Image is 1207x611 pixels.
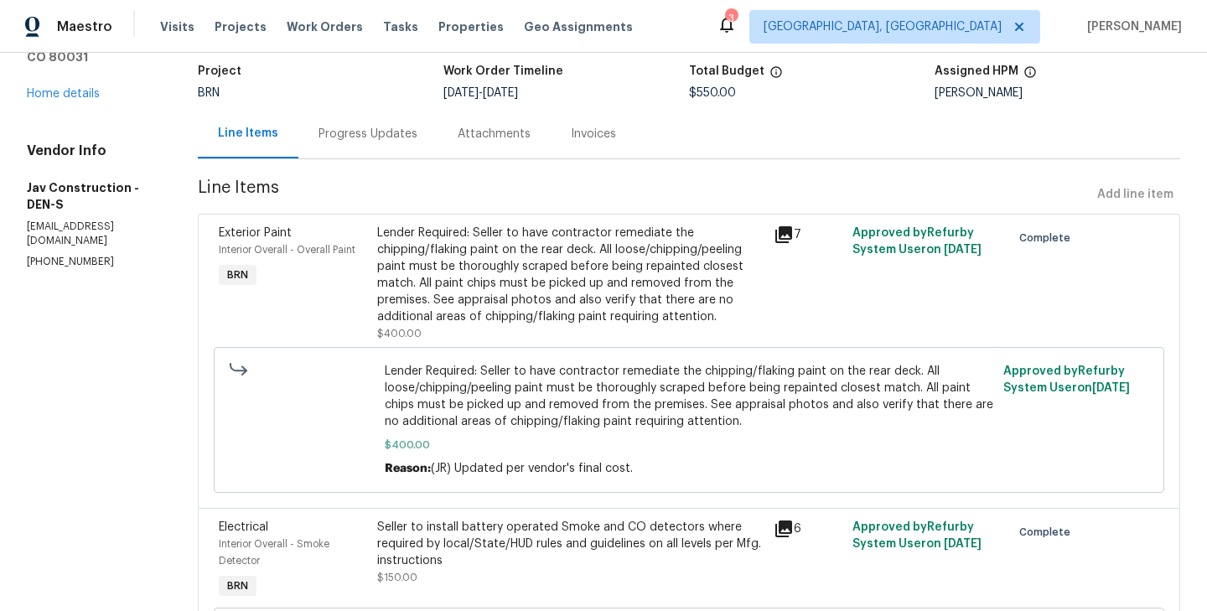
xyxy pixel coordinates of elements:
[1023,65,1037,87] span: The hpm assigned to this work order.
[377,329,422,339] span: $400.00
[524,18,633,35] span: Geo Assignments
[769,65,783,87] span: The total cost of line items that have been proposed by Opendoor. This sum includes line items th...
[27,220,158,248] p: [EMAIL_ADDRESS][DOMAIN_NAME]
[219,227,292,239] span: Exterior Paint
[198,179,1090,210] span: Line Items
[1080,18,1182,35] span: [PERSON_NAME]
[27,88,100,100] a: Home details
[219,539,329,566] span: Interior Overall - Smoke Detector
[689,65,764,77] h5: Total Budget
[1003,365,1130,394] span: Approved by Refurby System User on
[1019,524,1077,541] span: Complete
[27,179,158,213] h5: Jav Construction - DEN-S
[1092,382,1130,394] span: [DATE]
[689,87,736,99] span: $550.00
[383,21,418,33] span: Tasks
[438,18,504,35] span: Properties
[198,87,220,99] span: BRN
[220,267,255,283] span: BRN
[220,577,255,594] span: BRN
[774,519,842,539] div: 6
[377,225,764,325] div: Lender Required: Seller to have contractor remediate the chipping/flaking paint on the rear deck....
[443,87,518,99] span: -
[219,521,268,533] span: Electrical
[431,463,633,474] span: (JR) Updated per vendor's final cost.
[160,18,194,35] span: Visits
[219,245,355,255] span: Interior Overall - Overall Paint
[27,255,158,269] p: [PHONE_NUMBER]
[215,18,267,35] span: Projects
[774,225,842,245] div: 7
[852,227,982,256] span: Approved by Refurby System User on
[385,363,994,430] span: Lender Required: Seller to have contractor remediate the chipping/flaking paint on the rear deck....
[443,87,479,99] span: [DATE]
[218,125,278,142] div: Line Items
[725,10,737,27] div: 3
[764,18,1002,35] span: [GEOGRAPHIC_DATA], [GEOGRAPHIC_DATA]
[944,244,982,256] span: [DATE]
[27,142,158,159] h4: Vendor Info
[571,126,616,142] div: Invoices
[57,18,112,35] span: Maestro
[198,65,241,77] h5: Project
[377,572,417,583] span: $150.00
[377,519,764,569] div: Seller to install battery operated Smoke and CO detectors where required by local/State/HUD rules...
[385,463,431,474] span: Reason:
[385,437,994,453] span: $400.00
[852,521,982,550] span: Approved by Refurby System User on
[319,126,417,142] div: Progress Updates
[1019,230,1077,246] span: Complete
[458,126,531,142] div: Attachments
[935,87,1180,99] div: [PERSON_NAME]
[483,87,518,99] span: [DATE]
[443,65,563,77] h5: Work Order Timeline
[935,65,1018,77] h5: Assigned HPM
[944,538,982,550] span: [DATE]
[287,18,363,35] span: Work Orders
